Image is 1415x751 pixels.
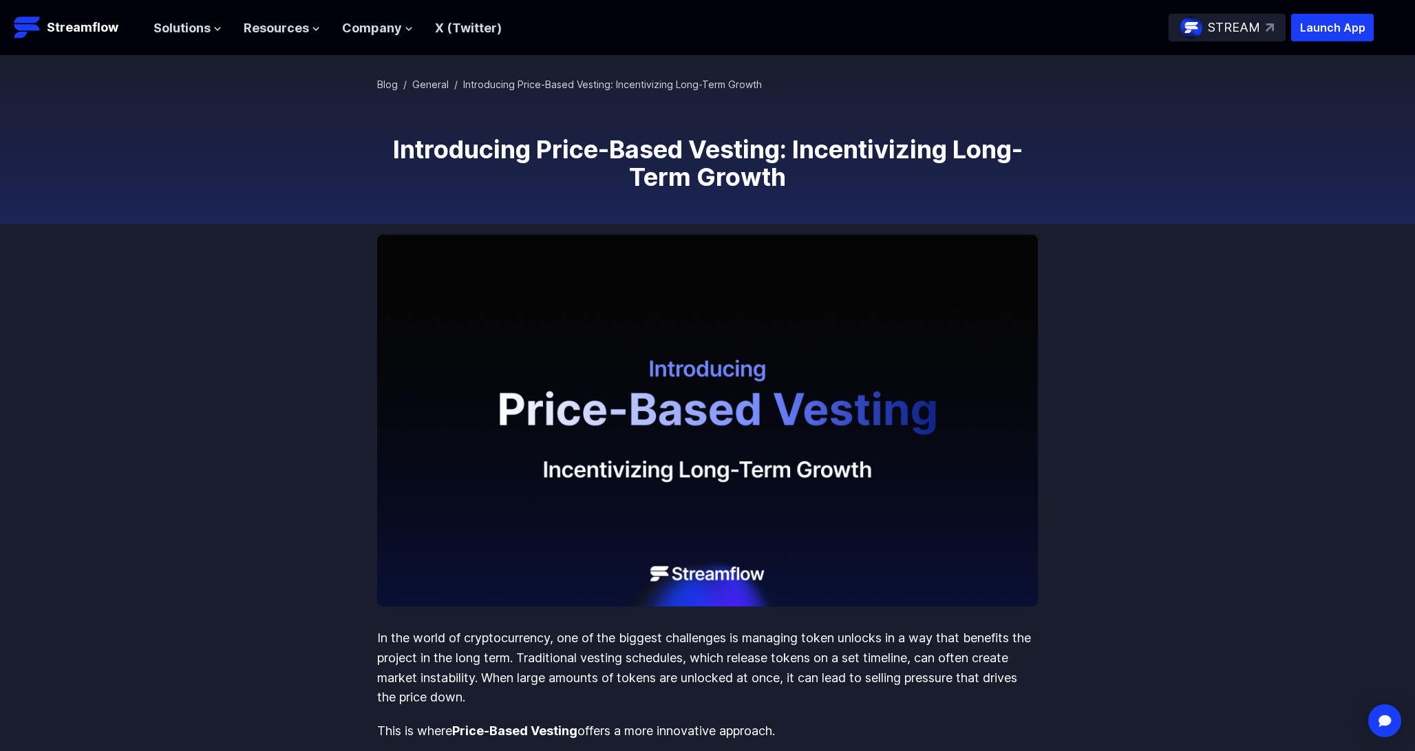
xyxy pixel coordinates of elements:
p: This is where offers a more innovative approach. [377,721,1038,741]
span: / [403,78,407,90]
a: STREAM [1169,14,1286,41]
span: Introducing Price-Based Vesting: Incentivizing Long-Term Growth [463,78,762,90]
button: Resources [244,19,320,39]
img: Introducing Price-Based Vesting: Incentivizing Long-Term Growth [377,235,1038,606]
h1: Introducing Price-Based Vesting: Incentivizing Long-Term Growth [377,136,1038,191]
p: Streamflow [47,18,118,37]
a: General [412,78,449,90]
img: streamflow-logo-circle.png [1180,17,1202,39]
img: Streamflow Logo [14,14,41,41]
a: X (Twitter) [435,21,502,35]
img: top-right-arrow.svg [1266,23,1274,32]
strong: Price-Based Vesting [452,723,577,738]
span: / [454,78,458,90]
p: In the world of cryptocurrency, one of the biggest challenges is managing token unlocks in a way ... [377,628,1038,708]
a: Streamflow [14,14,140,41]
p: STREAM [1208,18,1260,38]
span: Company [342,19,402,39]
button: Launch App [1291,14,1374,41]
button: Company [342,19,413,39]
button: Solutions [153,19,222,39]
span: Solutions [153,19,211,39]
div: Open Intercom Messenger [1368,704,1401,737]
span: Resources [244,19,309,39]
a: Blog [377,78,398,90]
